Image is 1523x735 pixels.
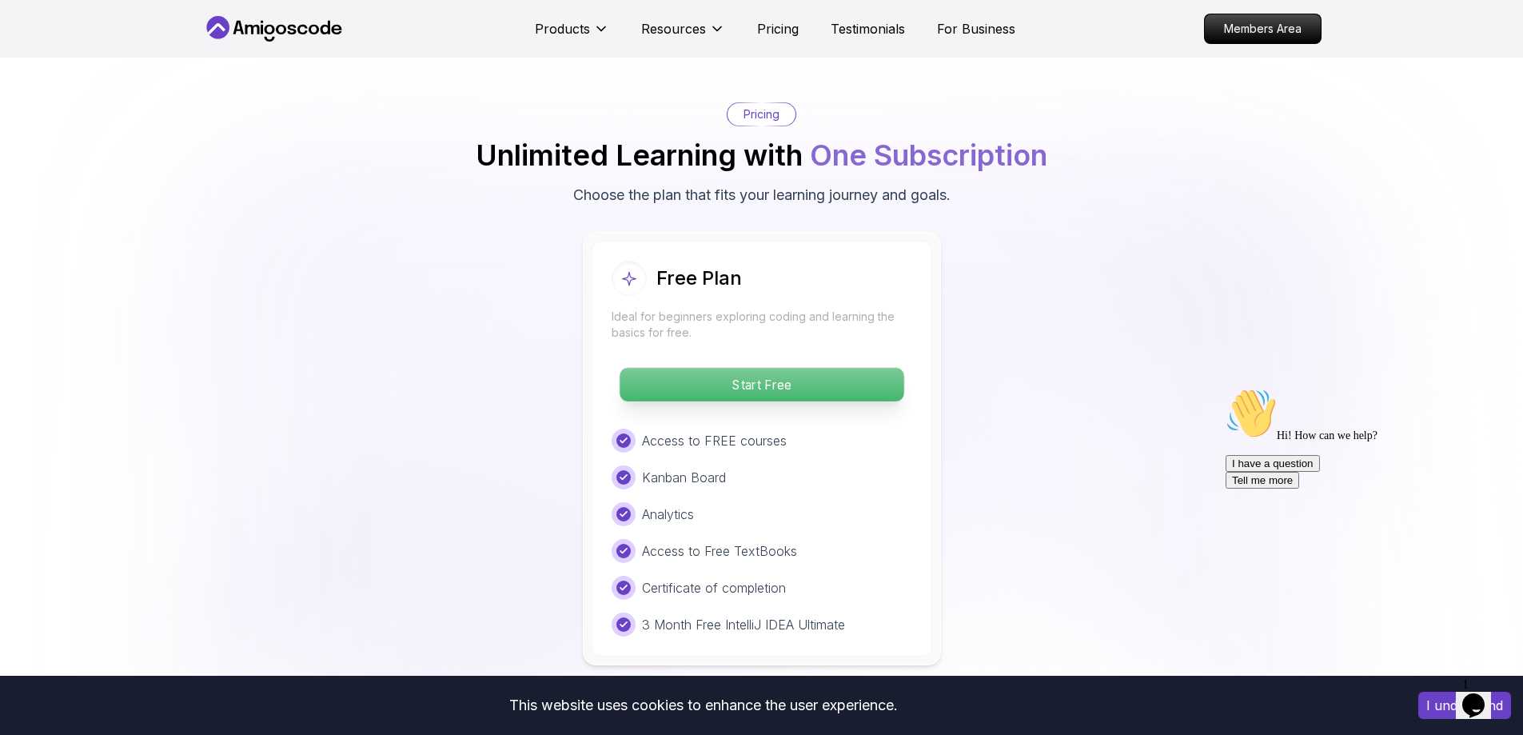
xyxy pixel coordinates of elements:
[6,48,158,60] span: Hi! How can we help?
[641,19,725,51] button: Resources
[535,19,609,51] button: Products
[620,368,903,401] p: Start Free
[937,19,1015,38] a: For Business
[6,74,101,90] button: I have a question
[810,138,1047,173] span: One Subscription
[6,90,80,107] button: Tell me more
[1205,14,1321,43] p: Members Area
[642,431,787,450] p: Access to FREE courses
[12,688,1394,723] div: This website uses cookies to enhance the user experience.
[612,377,912,393] a: Start Free
[619,367,904,402] button: Start Free
[476,139,1047,171] h2: Unlimited Learning with
[1204,14,1322,44] a: Members Area
[612,309,912,341] p: Ideal for beginners exploring coding and learning the basics for free.
[642,578,786,597] p: Certificate of completion
[642,505,694,524] p: Analytics
[757,19,799,38] a: Pricing
[535,19,590,38] p: Products
[642,615,845,634] p: 3 Month Free IntelliJ IDEA Ultimate
[6,6,294,107] div: 👋Hi! How can we help?I have a questionTell me more
[6,6,58,58] img: :wave:
[831,19,905,38] a: Testimonials
[642,541,797,561] p: Access to Free TextBooks
[641,19,706,38] p: Resources
[1418,692,1511,719] button: Accept cookies
[656,266,742,291] h2: Free Plan
[642,468,726,487] p: Kanban Board
[744,106,779,122] p: Pricing
[1456,671,1507,719] iframe: chat widget
[1219,381,1507,663] iframe: chat widget
[573,184,951,206] p: Choose the plan that fits your learning journey and goals.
